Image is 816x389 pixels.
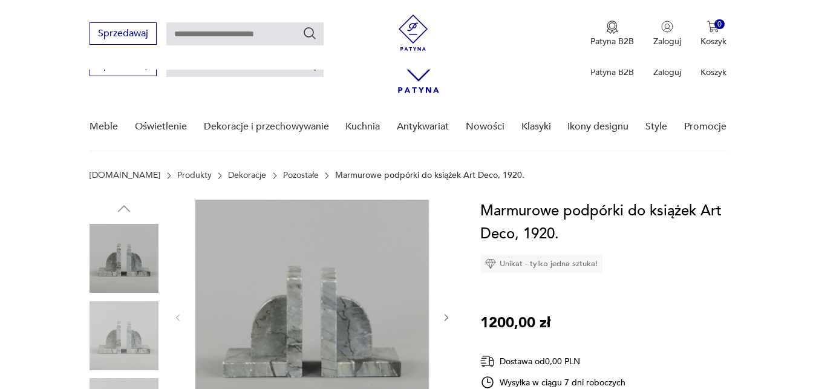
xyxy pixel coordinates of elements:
[661,21,673,33] img: Ikonka użytkownika
[653,67,681,78] p: Zaloguj
[177,171,212,180] a: Produkty
[466,103,504,150] a: Nowości
[653,21,681,47] button: Zaloguj
[90,62,157,70] a: Sprzedawaj
[90,22,157,45] button: Sprzedawaj
[521,103,551,150] a: Klasyki
[204,103,329,150] a: Dekoracje i przechowywanie
[90,224,158,293] img: Zdjęcie produktu Marmurowe podpórki do książek Art Deco, 1920.
[135,103,187,150] a: Oświetlenie
[480,200,735,246] h1: Marmurowe podpórki do książek Art Deco, 1920.
[345,103,380,150] a: Kuchnia
[395,15,431,51] img: Patyna - sklep z meblami i dekoracjami vintage
[480,312,550,335] p: 1200,00 zł
[590,21,634,47] button: Patyna B2B
[90,103,118,150] a: Meble
[590,36,634,47] p: Patyna B2B
[590,67,634,78] p: Patyna B2B
[590,21,634,47] a: Ikona medaluPatyna B2B
[700,36,726,47] p: Koszyk
[700,67,726,78] p: Koszyk
[480,354,495,369] img: Ikona dostawy
[567,103,628,150] a: Ikony designu
[90,30,157,39] a: Sprzedawaj
[228,171,266,180] a: Dekoracje
[397,103,449,150] a: Antykwariat
[707,21,719,33] img: Ikona koszyka
[653,36,681,47] p: Zaloguj
[480,354,625,369] div: Dostawa od 0,00 PLN
[90,301,158,370] img: Zdjęcie produktu Marmurowe podpórki do książek Art Deco, 1920.
[90,171,160,180] a: [DOMAIN_NAME]
[606,21,618,34] img: Ikona medalu
[700,21,726,47] button: 0Koszyk
[714,19,725,30] div: 0
[684,103,726,150] a: Promocje
[645,103,667,150] a: Style
[302,26,317,41] button: Szukaj
[335,171,524,180] p: Marmurowe podpórki do książek Art Deco, 1920.
[485,258,496,269] img: Ikona diamentu
[480,255,602,273] div: Unikat - tylko jedna sztuka!
[283,171,319,180] a: Pozostałe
